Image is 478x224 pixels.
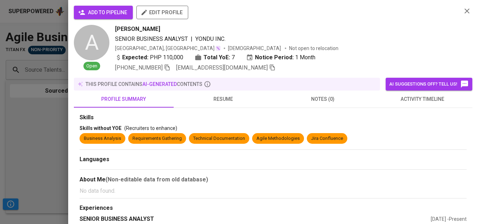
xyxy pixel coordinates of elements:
[115,64,163,71] span: [PHONE_NUMBER]
[277,95,369,104] span: notes (0)
[115,25,160,33] span: [PERSON_NAME]
[386,78,472,91] button: AI suggestions off? Tell us!
[122,53,148,62] b: Expected:
[178,95,269,104] span: resume
[74,25,109,60] div: A
[115,53,183,62] div: PHP 110,000
[176,64,268,71] span: [EMAIL_ADDRESS][DOMAIN_NAME]
[431,215,467,223] div: [DATE] - Present
[80,215,431,223] div: SENIOR BUSINESS ANALYST
[191,35,192,43] span: |
[132,135,182,142] div: Requirements Gathering
[193,135,245,142] div: Technical Documentation
[215,45,221,51] img: magic_wand.svg
[311,135,343,142] div: Jira Confluence
[256,135,300,142] div: Agile Methodologies
[136,9,188,15] a: edit profile
[232,53,235,62] span: 7
[195,35,226,42] span: YONDU INC.
[142,8,183,17] span: edit profile
[142,81,177,87] span: AI-generated
[203,53,230,62] b: Total YoE:
[80,175,467,184] div: About Me
[80,155,467,164] div: Languages
[246,53,315,62] div: 1 Month
[289,45,338,52] p: Not open to relocation
[80,114,467,122] div: Skills
[83,63,100,70] span: Open
[115,45,221,52] div: [GEOGRAPHIC_DATA], [GEOGRAPHIC_DATA]
[115,35,188,42] span: SENIOR BUSINESS ANALYST
[255,53,294,62] b: Notice Period:
[80,125,121,131] span: Skills without YOE
[228,45,282,52] span: [DEMOGRAPHIC_DATA]
[124,125,177,131] span: (Recruiters to enhance)
[84,135,121,142] div: Business Analysis
[377,95,468,104] span: activity timeline
[78,95,169,104] span: profile summary
[389,80,469,88] span: AI suggestions off? Tell us!
[136,6,188,19] button: edit profile
[74,6,133,19] button: add to pipeline
[80,8,127,17] span: add to pipeline
[80,187,467,195] p: No data found.
[80,204,467,212] div: Experiences
[86,81,202,88] p: this profile contains contents
[105,176,208,183] b: (Non-editable data from old database)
